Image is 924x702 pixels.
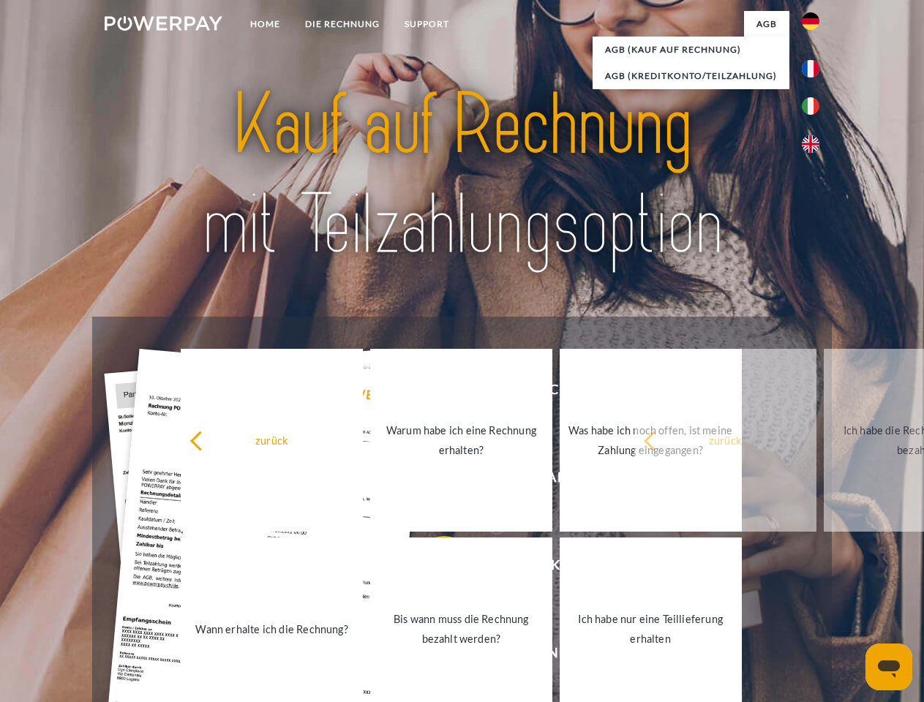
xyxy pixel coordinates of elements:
[593,63,789,89] a: AGB (Kreditkonto/Teilzahlung)
[568,420,733,460] div: Was habe ich noch offen, ist meine Zahlung eingegangen?
[568,609,733,649] div: Ich habe nur eine Teillieferung erhalten
[379,420,544,460] div: Warum habe ich eine Rechnung erhalten?
[238,11,293,37] a: Home
[189,619,354,638] div: Wann erhalte ich die Rechnung?
[802,60,819,78] img: fr
[643,430,808,450] div: zurück
[560,349,742,532] a: Was habe ich noch offen, ist meine Zahlung eingegangen?
[593,37,789,63] a: AGB (Kauf auf Rechnung)
[293,11,392,37] a: DIE RECHNUNG
[802,12,819,30] img: de
[802,97,819,115] img: it
[189,430,354,450] div: zurück
[140,70,784,280] img: title-powerpay_de.svg
[865,643,912,690] iframe: Schaltfläche zum Öffnen des Messaging-Fensters
[744,11,789,37] a: agb
[379,609,544,649] div: Bis wann muss die Rechnung bezahlt werden?
[105,16,222,31] img: logo-powerpay-white.svg
[802,135,819,153] img: en
[392,11,462,37] a: SUPPORT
